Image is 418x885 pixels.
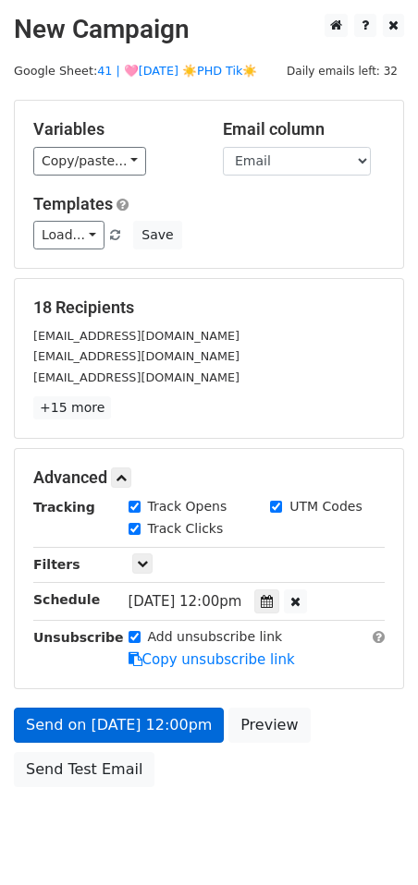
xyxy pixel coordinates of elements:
label: Add unsubscribe link [148,627,283,647]
label: UTM Codes [289,497,362,516]
a: Copy unsubscribe link [129,651,295,668]
a: Load... [33,221,104,249]
strong: Schedule [33,592,100,607]
a: 41 | 🩷[DATE] ☀️PHD Tik☀️ [97,64,257,78]
a: Daily emails left: 32 [280,64,404,78]
button: Save [133,221,181,249]
h5: Advanced [33,467,385,488]
h5: Variables [33,119,195,139]
small: Google Sheet: [14,64,257,78]
label: Track Opens [148,497,227,516]
a: +15 more [33,396,111,419]
strong: Unsubscribe [33,630,124,645]
a: Templates [33,194,113,213]
strong: Tracking [33,500,95,515]
label: Track Clicks [148,519,224,539]
span: [DATE] 12:00pm [129,593,242,610]
iframe: Chat Widget [326,796,418,885]
small: [EMAIL_ADDRESS][DOMAIN_NAME] [33,329,240,343]
strong: Filters [33,557,80,572]
small: [EMAIL_ADDRESS][DOMAIN_NAME] [33,370,240,384]
a: Send Test Email [14,752,154,787]
small: [EMAIL_ADDRESS][DOMAIN_NAME] [33,349,240,363]
a: Copy/paste... [33,147,146,176]
a: Preview [228,708,310,743]
h5: 18 Recipients [33,297,385,318]
a: Send on [DATE] 12:00pm [14,708,224,743]
h5: Email column [223,119,385,139]
span: Daily emails left: 32 [280,61,404,81]
h2: New Campaign [14,14,404,45]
